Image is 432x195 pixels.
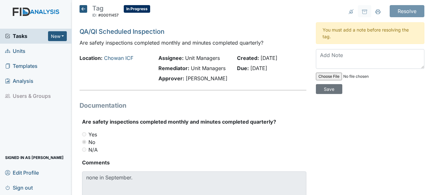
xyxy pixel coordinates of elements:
[104,55,133,61] a: Chowan ICF
[250,65,267,71] span: [DATE]
[80,101,306,110] h1: Documentation
[186,75,227,82] span: [PERSON_NAME]
[5,183,33,192] span: Sign out
[80,55,102,61] strong: Location:
[185,55,220,61] span: Unit Managers
[92,13,97,18] span: ID:
[158,75,184,82] strong: Approver:
[316,22,424,44] div: You must add a note before resolving the tag.
[5,153,64,162] span: Signed in as [PERSON_NAME]
[261,55,277,61] span: [DATE]
[316,84,342,94] input: Save
[82,118,276,126] label: Are safety inspections completed monthly and minutes completed quarterly?
[82,140,86,144] input: No
[82,159,306,166] strong: Comments
[88,131,97,138] label: Yes
[82,132,86,136] input: Yes
[158,65,189,71] strong: Remediator:
[191,65,226,71] span: Unit Managers
[82,148,86,152] input: N/A
[92,4,103,12] span: Tag
[390,5,424,17] input: Resolve
[5,61,38,71] span: Templates
[124,5,150,13] span: In Progress
[5,76,33,86] span: Analysis
[88,138,95,146] label: No
[48,31,67,41] button: New
[5,168,39,177] span: Edit Profile
[98,13,119,18] span: #00011457
[158,55,184,61] strong: Assignee:
[80,28,164,35] a: QA/QI Scheduled Inspection
[5,32,48,40] a: Tasks
[5,46,25,56] span: Units
[88,146,98,154] label: N/A
[80,39,306,47] p: Are safety inspections completed monthly and minutes completed quarterly?
[237,65,249,71] strong: Due:
[237,55,259,61] strong: Created:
